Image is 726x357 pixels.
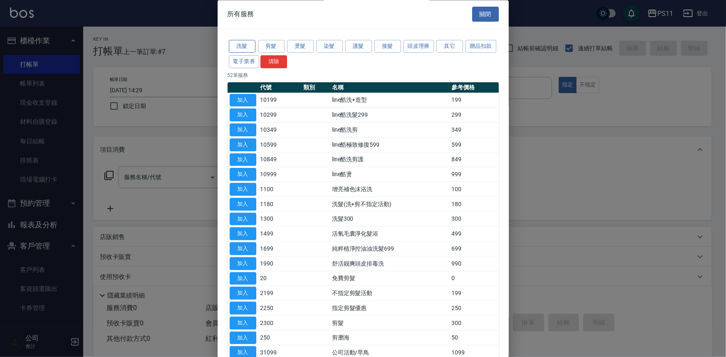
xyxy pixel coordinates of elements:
[449,108,499,123] td: 299
[330,197,449,212] td: 洗髮(洗+剪不指定活動)
[258,138,302,153] td: 10599
[330,241,449,256] td: 純粹植淨控油油洗髮699
[230,198,256,211] button: 加入
[258,271,302,286] td: 20
[258,316,302,331] td: 2300
[258,167,302,182] td: 10999
[230,138,256,151] button: 加入
[449,182,499,197] td: 100
[330,286,449,301] td: 不指定剪髮活動
[230,317,256,330] button: 加入
[316,40,343,53] button: 染髮
[260,55,287,68] button: 清除
[466,40,496,53] button: 贈品扣款
[449,167,499,182] td: 999
[230,153,256,166] button: 加入
[330,108,449,123] td: line酷洗髮299
[258,82,302,93] th: 代號
[230,124,256,137] button: 加入
[449,212,499,227] td: 300
[258,108,302,123] td: 10299
[230,287,256,300] button: 加入
[449,256,499,271] td: 990
[449,197,499,212] td: 180
[374,40,401,53] button: 接髮
[258,182,302,197] td: 1100
[404,40,434,53] button: 頭皮理療
[230,228,256,241] button: 加入
[258,256,302,271] td: 1990
[258,123,302,138] td: 10349
[472,7,499,22] button: 關閉
[258,212,302,227] td: 1300
[330,138,449,153] td: line酷極致修復599
[258,301,302,316] td: 2250
[330,227,449,241] td: 活氧毛囊淨化髮浴
[230,272,256,285] button: 加入
[330,153,449,167] td: line酷洗剪護
[330,301,449,316] td: 指定剪髮優惠
[330,331,449,346] td: 剪瀏海
[287,40,314,53] button: 燙髮
[258,286,302,301] td: 2199
[230,109,256,122] button: 加入
[449,286,499,301] td: 199
[330,212,449,227] td: 洗髮300
[230,213,256,226] button: 加入
[449,82,499,93] th: 參考價格
[330,271,449,286] td: 免費剪髮
[229,55,260,68] button: 電子票券
[230,94,256,107] button: 加入
[258,241,302,256] td: 1699
[330,167,449,182] td: line酷燙
[230,243,256,256] button: 加入
[230,183,256,196] button: 加入
[230,168,256,181] button: 加入
[258,331,302,346] td: 250
[330,256,449,271] td: 舒活靓爽頭皮排毒洗
[449,153,499,167] td: 849
[228,71,499,79] p: 52 筆服務
[330,82,449,93] th: 名稱
[228,10,254,18] span: 所有服務
[258,153,302,167] td: 10849
[230,302,256,315] button: 加入
[449,271,499,286] td: 0
[345,40,372,53] button: 護髮
[301,82,330,93] th: 類別
[449,301,499,316] td: 250
[330,93,449,108] td: line酷洗+造型
[230,257,256,270] button: 加入
[330,316,449,331] td: 剪髮
[258,197,302,212] td: 1180
[258,40,285,53] button: 剪髮
[449,138,499,153] td: 599
[330,182,449,197] td: 增亮補色沫浴洗
[258,227,302,241] td: 1499
[449,316,499,331] td: 300
[330,123,449,138] td: line酷洗剪
[230,332,256,345] button: 加入
[449,123,499,138] td: 349
[449,241,499,256] td: 699
[449,227,499,241] td: 499
[449,331,499,346] td: 50
[436,40,463,53] button: 其它
[258,93,302,108] td: 10199
[449,93,499,108] td: 199
[229,40,255,53] button: 洗髮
